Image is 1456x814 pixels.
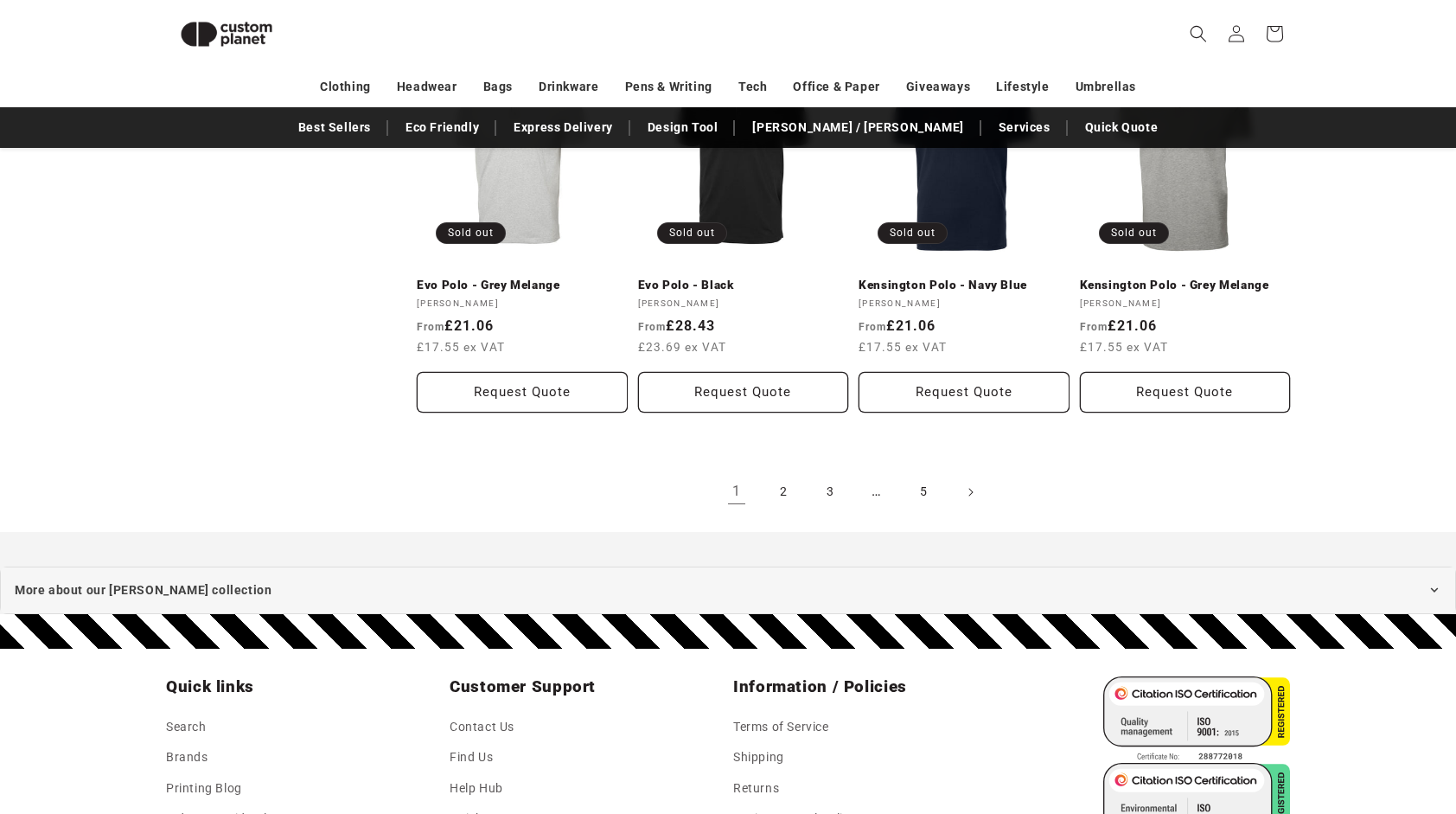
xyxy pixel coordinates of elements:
a: Quick Quote [1076,112,1167,143]
a: Best Sellers [290,112,380,143]
button: Request Quote [417,372,628,413]
a: Page 1 [718,473,756,511]
a: Clothing [320,72,371,102]
nav: Pagination [417,473,1290,511]
h2: Quick links [166,676,439,697]
a: Giveaways [906,72,970,102]
a: Lifestyle [996,72,1049,102]
a: Evo Polo - Grey Melange [417,278,628,293]
a: Evo Polo - Black [638,278,849,293]
a: Search [166,716,207,742]
a: Eco Friendly [397,112,488,143]
a: Page 3 [811,473,849,511]
a: Express Delivery [505,112,622,143]
a: Page 5 [904,473,942,511]
a: Bags [483,72,513,102]
a: Tech [738,72,767,102]
a: Kensington Polo - Grey Melange [1080,278,1291,293]
a: Umbrellas [1076,72,1136,102]
a: Design Tool [639,112,727,143]
a: Page 2 [764,473,802,511]
summary: Search [1179,15,1217,53]
a: Pens & Writing [625,72,712,102]
a: Printing Blog [166,773,242,804]
a: Services [990,112,1059,143]
a: Returns [733,773,779,804]
a: Next page [951,473,989,511]
a: Office & Paper [793,72,879,102]
button: Request Quote [1080,372,1291,413]
a: Terms of Service [733,716,829,742]
a: Help Hub [450,773,503,804]
a: Headwear [397,72,457,102]
a: Shipping [733,742,784,772]
img: ISO 9001 Certified [1103,676,1290,763]
a: Drinkware [539,72,598,102]
span: … [858,473,896,511]
iframe: Chat Widget [1167,627,1456,814]
h2: Information / Policies [733,676,1006,697]
a: Find Us [450,742,493,772]
img: Custom Planet [166,7,287,61]
a: [PERSON_NAME] / [PERSON_NAME] [744,112,972,143]
button: Request Quote [859,372,1070,413]
span: More about our [PERSON_NAME] collection [15,580,271,601]
button: Request Quote [638,372,849,413]
a: Brands [166,742,208,772]
h2: Customer Support [450,676,723,697]
a: Contact Us [450,716,514,742]
a: Kensington Polo - Navy Blue [859,278,1070,293]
